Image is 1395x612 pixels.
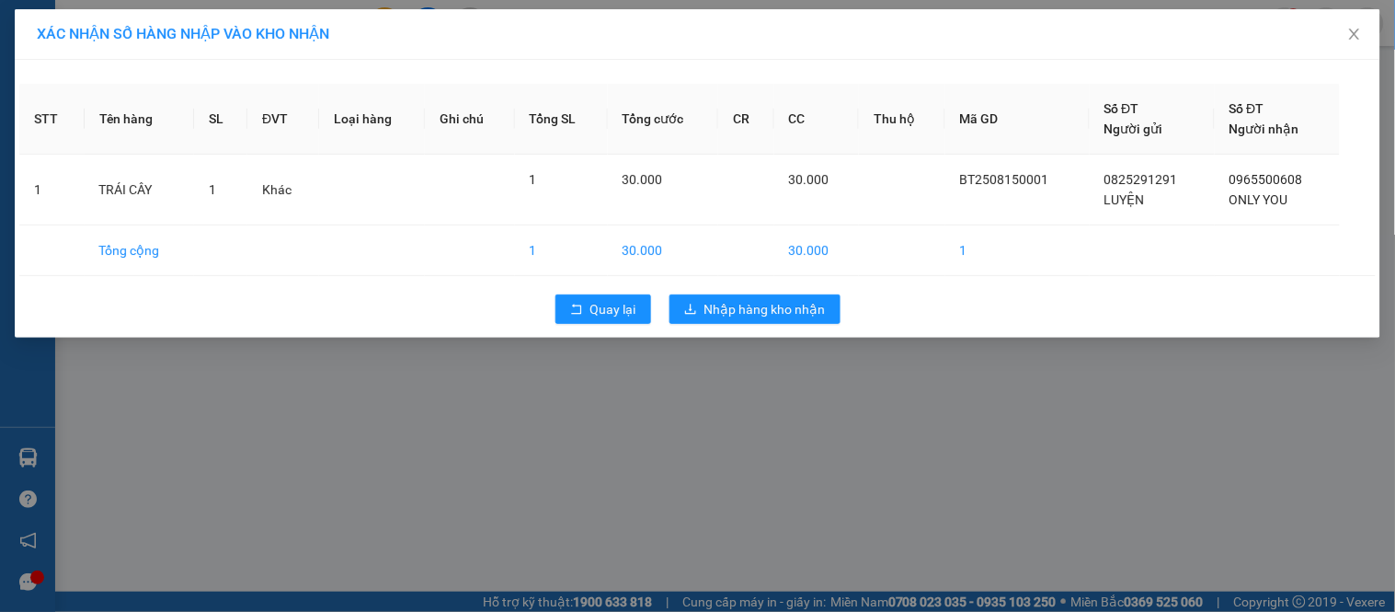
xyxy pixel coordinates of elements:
[555,294,651,324] button: rollbackQuay lại
[859,84,945,155] th: Thu hộ
[1329,9,1380,61] button: Close
[945,225,1090,276] td: 1
[1229,101,1264,116] span: Số ĐT
[608,84,718,155] th: Tổng cước
[608,225,718,276] td: 30.000
[530,172,537,187] span: 1
[1104,172,1178,187] span: 0825291291
[789,172,829,187] span: 30.000
[1104,101,1139,116] span: Số ĐT
[623,172,663,187] span: 30.000
[1104,121,1163,136] span: Người gửi
[718,84,774,155] th: CR
[669,294,840,324] button: downloadNhập hàng kho nhận
[515,84,608,155] th: Tổng SL
[704,299,826,319] span: Nhập hàng kho nhận
[945,84,1090,155] th: Mã GD
[684,303,697,318] span: download
[774,225,859,276] td: 30.000
[85,155,194,225] td: TRÁI CÂY
[1229,121,1299,136] span: Người nhận
[570,303,583,318] span: rollback
[247,84,319,155] th: ĐVT
[1347,27,1362,41] span: close
[1104,192,1145,207] span: LUYỆN
[1229,172,1303,187] span: 0965500608
[85,84,194,155] th: Tên hàng
[515,225,608,276] td: 1
[774,84,859,155] th: CC
[19,155,85,225] td: 1
[1229,192,1288,207] span: ONLY YOU
[209,182,216,197] span: 1
[590,299,636,319] span: Quay lại
[194,84,247,155] th: SL
[19,84,85,155] th: STT
[319,84,426,155] th: Loại hàng
[960,172,1049,187] span: BT2508150001
[85,225,194,276] td: Tổng cộng
[37,25,329,42] span: XÁC NHẬN SỐ HÀNG NHẬP VÀO KHO NHẬN
[425,84,514,155] th: Ghi chú
[247,155,319,225] td: Khác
